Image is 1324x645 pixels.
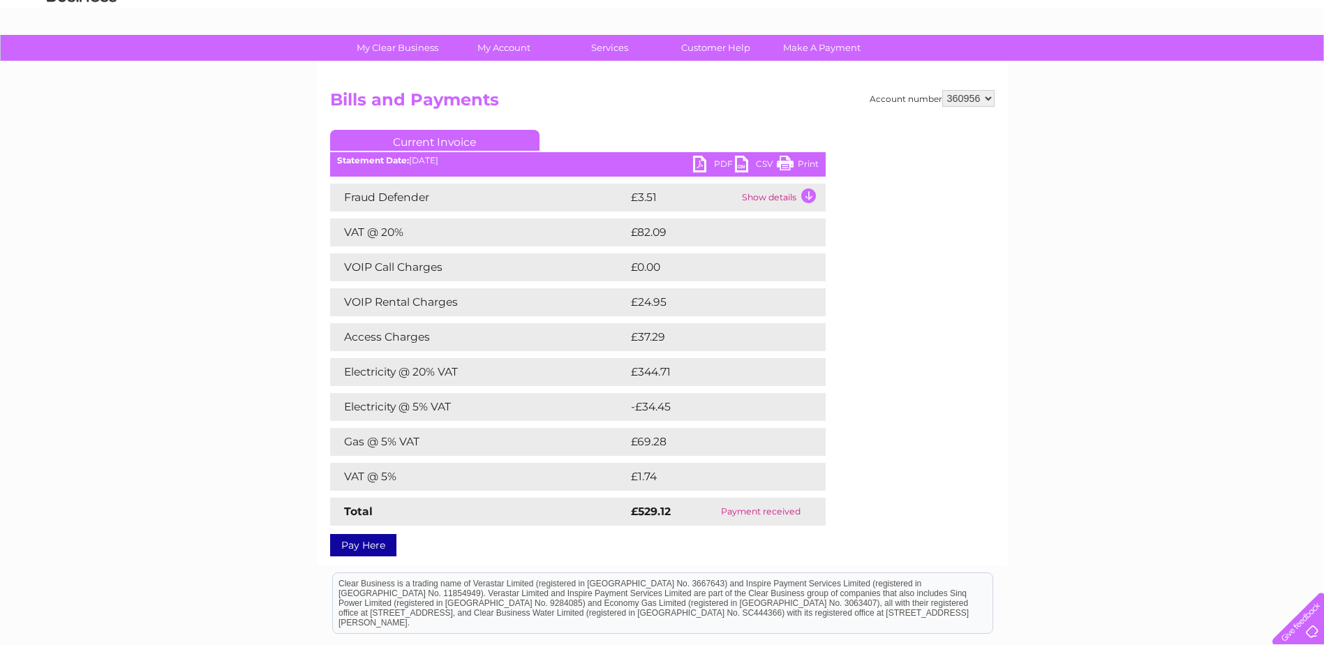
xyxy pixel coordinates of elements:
[330,323,627,351] td: Access Charges
[1278,59,1311,70] a: Log out
[1061,7,1157,24] a: 0333 014 3131
[333,8,992,68] div: Clear Business is a trading name of Verastar Limited (registered in [GEOGRAPHIC_DATA] No. 3667643...
[697,498,825,526] td: Payment received
[330,90,995,117] h2: Bills and Payments
[693,156,735,176] a: PDF
[777,156,819,176] a: Print
[330,218,627,246] td: VAT @ 20%
[1203,59,1223,70] a: Blog
[552,35,667,61] a: Services
[1113,59,1144,70] a: Energy
[337,155,409,165] b: Statement Date:
[627,288,798,316] td: £24.95
[627,218,798,246] td: £82.09
[1152,59,1194,70] a: Telecoms
[344,505,373,518] strong: Total
[735,156,777,176] a: CSV
[627,184,738,212] td: £3.51
[627,428,798,456] td: £69.28
[627,358,800,386] td: £344.71
[330,130,540,151] a: Current Invoice
[627,393,800,421] td: -£34.45
[330,253,627,281] td: VOIP Call Charges
[330,288,627,316] td: VOIP Rental Charges
[627,253,794,281] td: £0.00
[631,505,671,518] strong: £529.12
[330,358,627,386] td: Electricity @ 20% VAT
[738,184,826,212] td: Show details
[658,35,773,61] a: Customer Help
[870,90,995,107] div: Account number
[330,156,826,165] div: [DATE]
[330,534,396,556] a: Pay Here
[1231,59,1265,70] a: Contact
[764,35,879,61] a: Make A Payment
[627,463,791,491] td: £1.74
[330,184,627,212] td: Fraud Defender
[46,36,117,79] img: logo.png
[627,323,797,351] td: £37.29
[330,463,627,491] td: VAT @ 5%
[330,393,627,421] td: Electricity @ 5% VAT
[446,35,561,61] a: My Account
[340,35,455,61] a: My Clear Business
[1078,59,1105,70] a: Water
[330,428,627,456] td: Gas @ 5% VAT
